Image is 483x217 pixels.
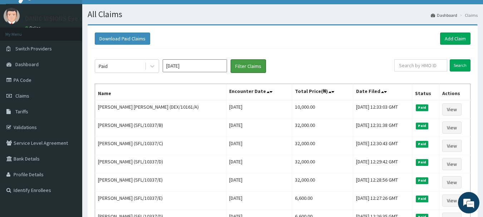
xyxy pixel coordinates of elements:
td: 32,000.00 [292,137,353,155]
input: Search by HMO ID [394,59,447,71]
td: [PERSON_NAME] (SFL/10337/B) [95,119,226,137]
span: Paid [416,177,429,184]
td: [DATE] 12:28:56 GMT [353,173,412,192]
div: Chat with us now [37,40,120,49]
a: View [442,122,462,134]
td: [PERSON_NAME] (SFL/10337/C) [95,137,226,155]
th: Total Price(₦) [292,84,353,100]
td: 10,000.00 [292,100,353,119]
h1: All Claims [88,10,478,19]
a: View [442,103,462,115]
img: User Image [4,8,20,24]
button: Download Paid Claims [95,33,150,45]
td: [DATE] [226,137,292,155]
td: [DATE] [226,100,292,119]
span: Claims [15,93,29,99]
textarea: Type your message and hit 'Enter' [4,143,136,168]
span: Paid [416,141,429,147]
td: [DATE] [226,155,292,173]
td: [DATE] [226,192,292,210]
img: d_794563401_company_1708531726252_794563401 [13,36,29,54]
a: View [442,194,462,207]
span: Paid [416,104,429,111]
a: View [442,176,462,188]
div: Minimize live chat window [117,4,134,21]
th: Status [412,84,439,100]
a: Add Claim [440,33,470,45]
td: [DATE] [226,119,292,137]
td: [DATE] 12:30:43 GMT [353,137,412,155]
td: [PERSON_NAME] (SFL/10337/E) [95,173,226,192]
span: We're online! [41,64,99,136]
span: Dashboard [15,61,39,68]
td: [DATE] 12:33:03 GMT [353,100,412,119]
th: Encounter Date [226,84,292,100]
th: Name [95,84,226,100]
th: Date Filed [353,84,412,100]
button: Filter Claims [231,59,266,73]
li: Claims [458,12,478,18]
td: 32,000.00 [292,155,353,173]
td: [DATE] [226,173,292,192]
td: 6,600.00 [292,192,353,210]
td: 32,000.00 [292,173,353,192]
td: [PERSON_NAME] (SFL/10337/E) [95,192,226,210]
a: Dashboard [431,12,457,18]
div: Paid [99,63,108,70]
a: View [442,140,462,152]
span: Tariffs [15,108,28,115]
td: [PERSON_NAME] (SFL/10337/D) [95,155,226,173]
td: [PERSON_NAME] [PERSON_NAME] (DEX/10161/A) [95,100,226,119]
td: [DATE] 12:31:38 GMT [353,119,412,137]
input: Search [450,59,470,71]
td: 32,000.00 [292,119,353,137]
p: DANIC VISIONS Eye care [25,15,92,22]
span: Switch Providers [15,45,52,52]
span: Paid [416,196,429,202]
a: View [442,158,462,170]
input: Select Month and Year [163,59,227,72]
span: Paid [416,159,429,166]
th: Actions [439,84,470,100]
a: Online [25,25,42,30]
span: Paid [416,123,429,129]
td: [DATE] 12:27:26 GMT [353,192,412,210]
td: [DATE] 12:29:42 GMT [353,155,412,173]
